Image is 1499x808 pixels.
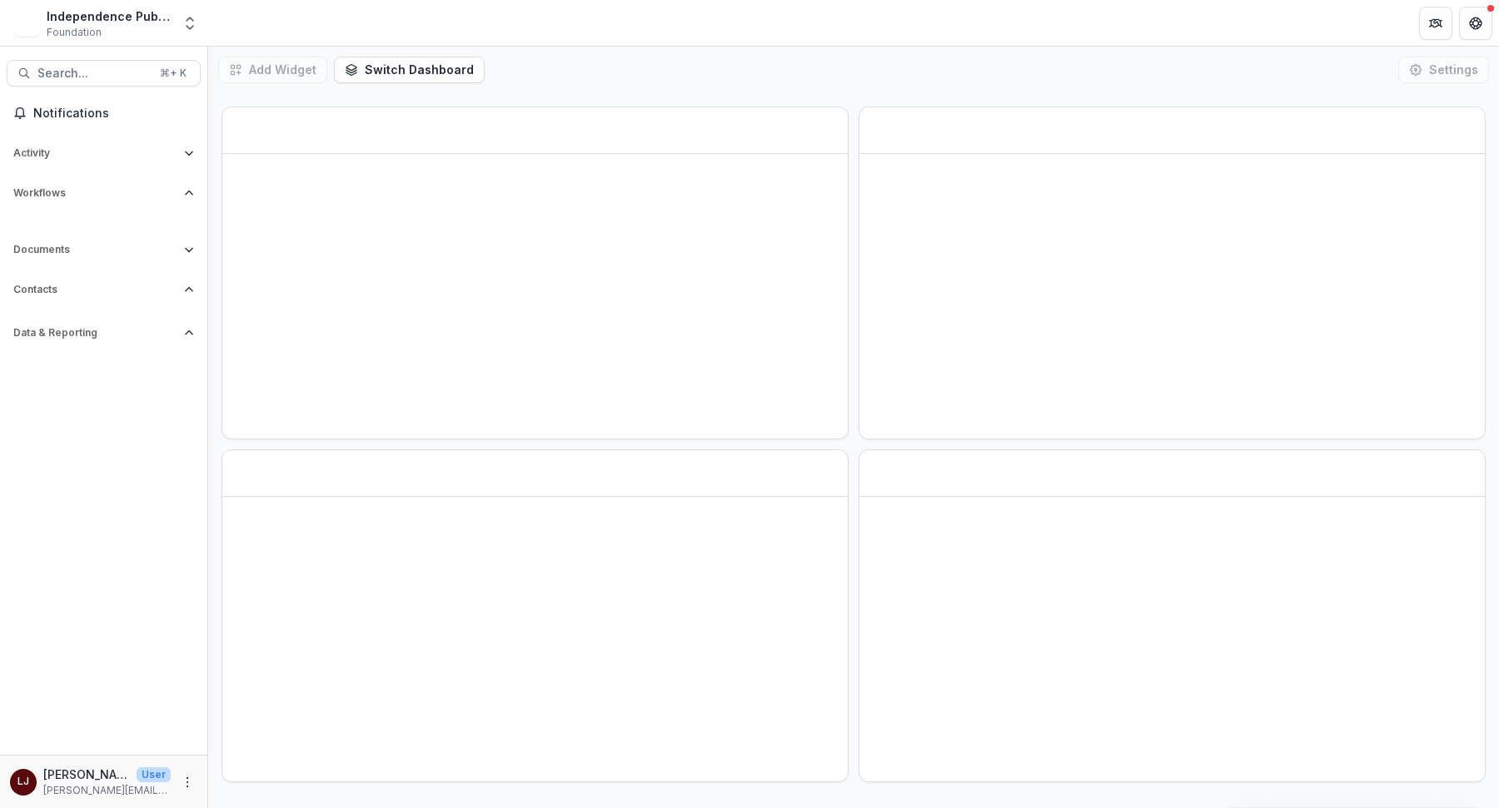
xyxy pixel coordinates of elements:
[43,783,171,798] p: [PERSON_NAME][EMAIL_ADDRESS][DOMAIN_NAME]
[7,236,201,263] button: Open Documents
[43,766,130,783] p: [PERSON_NAME]
[178,7,202,40] button: Open entity switcher
[13,327,177,339] span: Data & Reporting
[7,276,201,303] button: Open Contacts
[218,57,327,83] button: Add Widget
[1419,7,1452,40] button: Partners
[157,64,190,82] div: ⌘ + K
[7,180,201,206] button: Open Workflows
[47,7,172,25] div: Independence Public Media Foundation
[7,140,201,166] button: Open Activity
[13,147,177,159] span: Activity
[7,320,201,346] button: Open Data & Reporting
[137,767,171,782] p: User
[37,67,150,81] span: Search...
[13,10,40,37] img: Independence Public Media Foundation
[1459,7,1492,40] button: Get Help
[13,244,177,255] span: Documents
[13,187,177,199] span: Workflows
[1398,57,1489,83] button: Settings
[7,60,201,87] button: Search...
[33,107,194,121] span: Notifications
[334,57,485,83] button: Switch Dashboard
[47,25,102,40] span: Foundation
[17,776,29,787] div: Lorraine Jabouin
[13,284,177,295] span: Contacts
[7,100,201,126] button: Notifications
[215,11,286,35] nav: breadcrumb
[177,772,197,792] button: More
